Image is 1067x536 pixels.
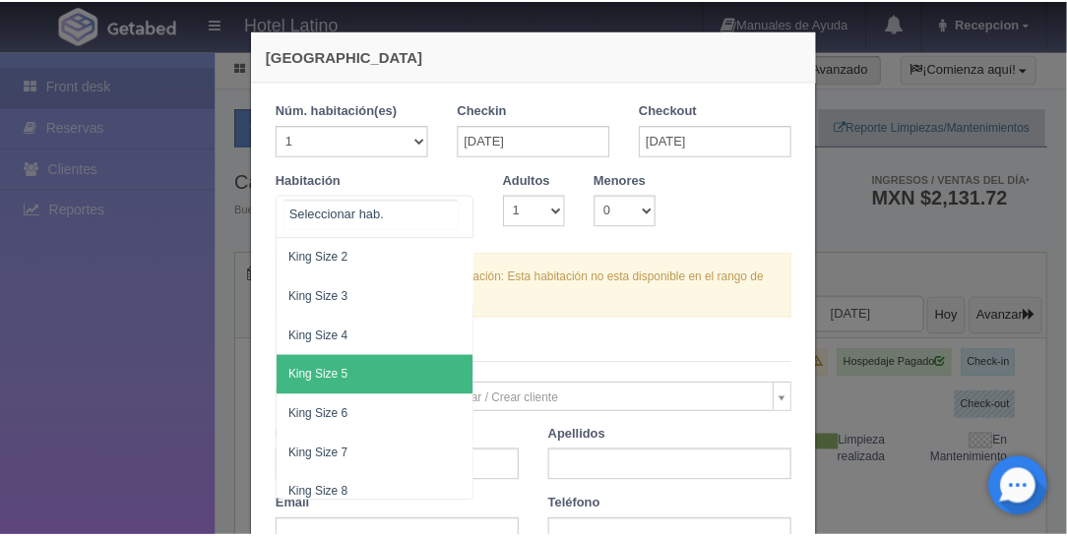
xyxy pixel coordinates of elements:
[290,328,350,342] span: King Size 4
[278,101,400,120] label: Núm. habitación(es)
[415,383,798,412] a: Seleccionar / Crear cliente
[598,171,651,190] label: Menores
[290,447,350,460] span: King Size 7
[552,496,604,514] label: Teléfono
[278,171,343,190] label: Habitación
[507,171,554,190] label: Adultos
[644,125,797,156] input: DD-MM-AAAA
[263,383,401,401] label: Cliente
[424,384,772,413] span: Seleccionar / Crear cliente
[290,407,350,421] span: King Size 6
[278,253,797,318] div: No hay disponibilidad en esta habitación: Esta habitación no esta disponible en el rango de fecha...
[290,368,350,382] span: King Size 5
[461,101,511,120] label: Checkin
[290,289,350,303] span: King Size 3
[461,125,614,156] input: DD-MM-AAAA
[286,200,462,229] input: Seleccionar hab.
[644,101,702,120] label: Checkout
[278,332,797,363] legend: Datos del Cliente
[278,496,312,514] label: Email
[552,427,610,446] label: Apellidos
[290,486,350,500] span: King Size 8
[268,45,807,66] h4: [GEOGRAPHIC_DATA]
[290,250,350,264] span: King Size 2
